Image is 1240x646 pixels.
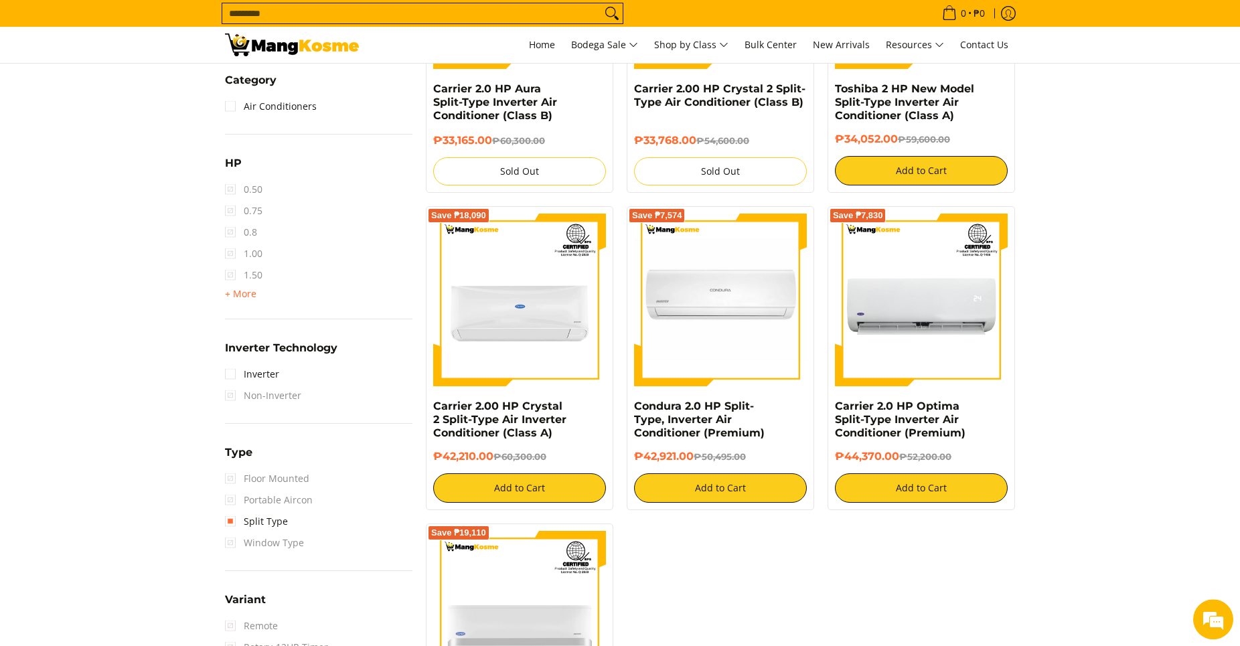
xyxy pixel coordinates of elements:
span: 0 [959,9,968,18]
span: + More [225,289,256,299]
a: Resources [879,27,951,63]
span: Inverter Technology [225,343,337,353]
textarea: Type your message and hit 'Enter' [7,366,255,412]
span: ₱0 [972,9,987,18]
span: Category [225,75,277,86]
a: Bulk Center [738,27,803,63]
button: Add to Cart [835,156,1008,185]
a: New Arrivals [806,27,876,63]
span: Save ₱18,090 [431,212,486,220]
img: condura-split-type-inverter-air-conditioner-class-b-full-view-mang-kosme [634,214,807,386]
span: Shop by Class [654,37,728,54]
button: Add to Cart [634,473,807,503]
a: Home [522,27,562,63]
span: Type [225,447,252,458]
span: 0.50 [225,179,262,200]
del: ₱54,600.00 [696,135,749,146]
del: ₱52,200.00 [899,451,951,462]
img: Bodega Sale Aircon l Mang Kosme: Home Appliances Warehouse Sale Split Type [225,33,359,56]
span: 0.75 [225,200,262,222]
span: Contact Us [960,38,1008,51]
span: Window Type [225,532,304,554]
a: Condura 2.0 HP Split-Type, Inverter Air Conditioner (Premium) [634,400,765,439]
del: ₱60,300.00 [493,451,546,462]
div: Chat with us now [70,75,225,92]
del: ₱60,300.00 [492,135,545,146]
span: New Arrivals [813,38,870,51]
h6: ₱42,210.00 [433,450,606,463]
button: Add to Cart [433,473,606,503]
h6: ₱33,768.00 [634,134,807,147]
h6: ₱34,052.00 [835,133,1008,146]
summary: Open [225,447,252,468]
a: Inverter [225,364,279,385]
span: Variant [225,594,266,605]
span: Bodega Sale [571,37,638,54]
h6: ₱44,370.00 [835,450,1008,463]
span: Home [529,38,555,51]
span: Resources [886,37,944,54]
a: Split Type [225,511,288,532]
summary: Open [225,75,277,96]
summary: Open [225,343,337,364]
a: Shop by Class [647,27,735,63]
a: Carrier 2.0 HP Aura Split-Type Inverter Air Conditioner (Class B) [433,82,557,122]
div: Minimize live chat window [220,7,252,39]
button: Add to Cart [835,473,1008,503]
nav: Main Menu [372,27,1015,63]
summary: Open [225,594,266,615]
a: Air Conditioners [225,96,317,117]
span: Save ₱7,830 [833,212,883,220]
span: • [938,6,989,21]
a: Bodega Sale [564,27,645,63]
span: HP [225,158,242,169]
summary: Open [225,286,256,302]
a: Carrier 2.00 HP Crystal 2 Split-Type Air Conditioner (Class B) [634,82,805,108]
summary: Open [225,158,242,179]
img: Carrier 2.00 HP Crystal 2 Split-Type Air Inverter Conditioner (Class A) [433,214,606,386]
span: We're online! [78,169,185,304]
del: ₱50,495.00 [694,451,746,462]
span: Non-Inverter [225,385,301,406]
a: Toshiba 2 HP New Model Split-Type Inverter Air Conditioner (Class A) [835,82,974,122]
span: Floor Mounted [225,468,309,489]
h6: ₱42,921.00 [634,450,807,463]
span: Save ₱7,574 [632,212,682,220]
img: Carrier 2.0 HP Optima Split-Type Inverter Air Conditioner (Premium) [835,214,1008,386]
span: Bulk Center [745,38,797,51]
span: 1.00 [225,243,262,264]
span: 0.8 [225,222,257,243]
button: Sold Out [634,157,807,185]
span: Remote [225,615,278,637]
span: Portable Aircon [225,489,313,511]
a: Carrier 2.0 HP Optima Split-Type Inverter Air Conditioner (Premium) [835,400,965,439]
a: Carrier 2.00 HP Crystal 2 Split-Type Air Inverter Conditioner (Class A) [433,400,566,439]
span: 1.50 [225,264,262,286]
span: Save ₱19,110 [431,529,486,537]
h6: ₱33,165.00 [433,134,606,147]
button: Sold Out [433,157,606,185]
del: ₱59,600.00 [898,134,950,145]
a: Contact Us [953,27,1015,63]
button: Search [601,3,623,23]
